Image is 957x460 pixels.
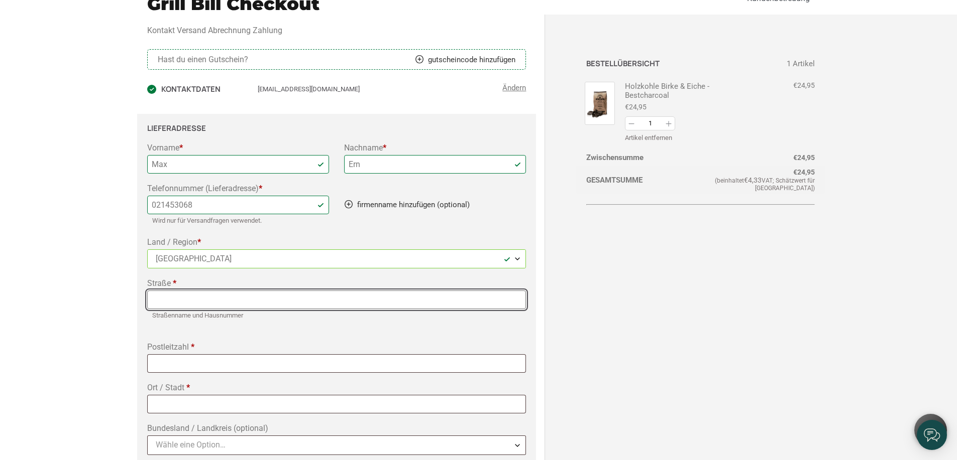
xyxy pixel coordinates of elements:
a: Änderung: Kontaktdaten [497,81,531,95]
span: Straßenname und Hausnummer [147,309,526,322]
span: Wird nur für Versandfragen verwendet. [147,214,329,227]
section: Kontakt [147,75,526,104]
label: Straße [147,278,526,288]
h3: Bestellübersicht [586,59,660,68]
span: € [793,81,797,89]
img: Holzkohle Birke & Eiche - Bestcharcoal [585,82,615,125]
th: Zwischensumme [576,149,681,166]
span: € [744,176,748,184]
label: Ort / Stadt [147,383,526,392]
label: Postleitzahl [147,342,526,352]
span: Versand [177,26,206,35]
abbr: erforderlich [173,278,176,288]
input: Qty [637,116,663,130]
span: € [793,154,797,162]
label: Vorname [147,143,329,152]
span: Hast du einen Gutschein? [158,55,248,64]
label: Bundesland / Landkreis [147,423,526,433]
abbr: erforderlich [191,342,194,352]
div: [EMAIL_ADDRESS][DOMAIN_NAME] [258,85,486,94]
iframe: belco-activator-frame [917,420,947,450]
span: Kontakt [147,26,175,35]
label: Land / Region [147,237,526,247]
th: Gesamtsumme [576,166,681,194]
button: Erhöhen Sie [663,117,675,131]
small: (beinhaltet VAT; Schätzwert für [GEOGRAPHIC_DATA]) [691,176,815,192]
a: firmenname hinzufügen (optional) [344,200,470,209]
span: (optional) [234,423,268,433]
abbr: erforderlich [186,383,190,392]
span: Land / Region [147,249,526,268]
h3: Lieferadresse [147,124,526,133]
label: Telefonnummer (Lieferadresse) [147,184,329,193]
span: Abrechnung [208,26,251,35]
a: Artikel aus dem Warenkorb entfernen: Holzkohle Birke & Eiche - Bestcharcoal [625,134,672,141]
span: 1 Artikel [787,59,815,68]
a: gutscheincode hinzufügen [415,55,515,64]
span: Zahlung [253,26,282,35]
button: Verringern Sie [625,117,637,131]
div: Holzkohle Birke & Eiche - Bestcharcoal [615,82,751,142]
h3: Kontaktdaten [147,85,258,94]
label: Nachname [344,143,526,152]
span: € [625,103,629,111]
span: Wähle eine Option… [156,440,226,449]
span: Deutschland [148,250,526,268]
span: € [793,168,797,176]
